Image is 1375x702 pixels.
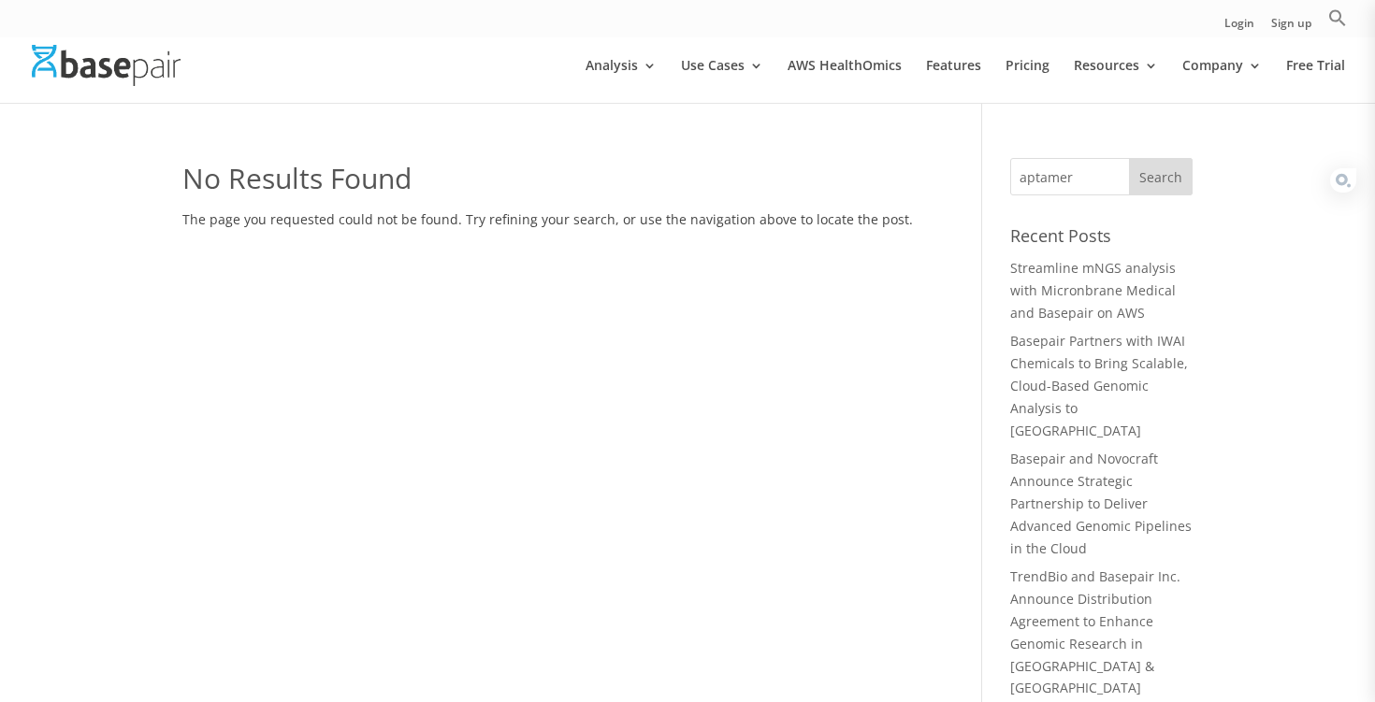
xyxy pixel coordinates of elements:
a: TrendBio and Basepair Inc. Announce Distribution Agreement to Enhance Genomic Research in [GEOGRA... [1010,567,1180,696]
a: Free Trial [1286,59,1345,103]
p: The page you requested could not be found. Try refining your search, or use the navigation above ... [182,208,926,231]
a: Analysis [586,59,657,103]
a: Company [1182,59,1262,103]
a: Search Icon Link [1328,8,1347,37]
h1: No Results Found [182,158,926,208]
a: Use Cases [681,59,763,103]
img: Basepair [32,45,181,85]
h4: Recent Posts [1010,223,1193,257]
a: Pricing [1006,59,1049,103]
a: Features [926,59,981,103]
input: Search [1129,158,1193,195]
a: Resources [1074,59,1158,103]
a: Basepair Partners with IWAI Chemicals to Bring Scalable, Cloud-Based Genomic Analysis to [GEOGRAP... [1010,332,1188,438]
a: Basepair and Novocraft Announce Strategic Partnership to Deliver Advanced Genomic Pipelines in th... [1010,450,1192,556]
a: Streamline mNGS analysis with Micronbrane Medical and Basepair on AWS [1010,259,1176,322]
a: Login [1224,18,1254,37]
a: Sign up [1271,18,1311,37]
svg: Search [1328,8,1347,27]
a: AWS HealthOmics [788,59,902,103]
